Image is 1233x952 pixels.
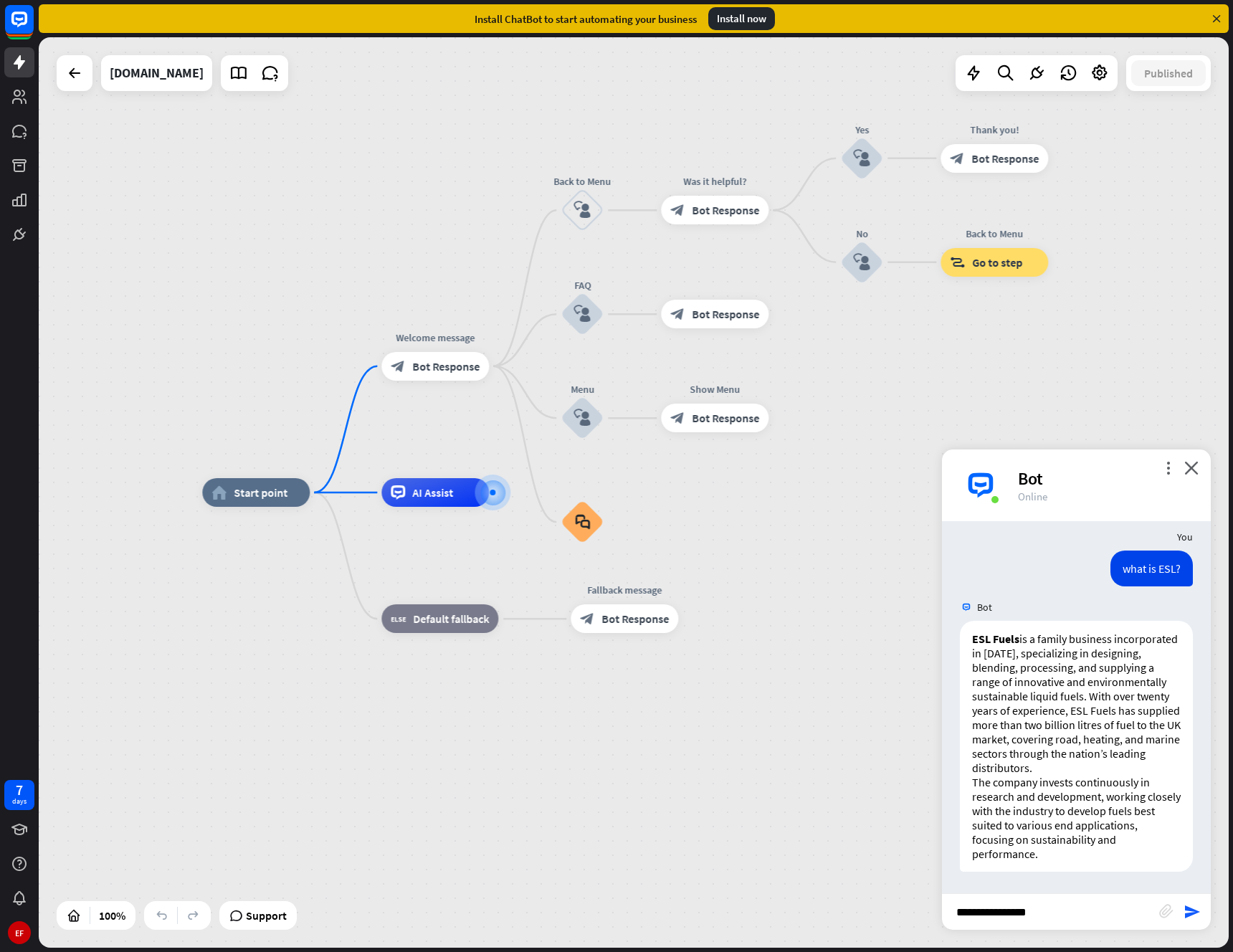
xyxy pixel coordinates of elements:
i: block_user_input [573,305,591,323]
div: staging.eslfuels.com [110,55,204,91]
div: Thank you! [930,123,1059,137]
div: No [819,227,905,241]
div: Was it helpful? [650,174,779,189]
div: Back to Menu [539,174,625,189]
button: Published [1131,60,1206,86]
span: Bot Response [692,411,759,425]
span: Go to step [972,255,1022,270]
span: Bot Response [412,359,480,373]
span: Start point [234,485,287,500]
div: days [12,796,27,806]
i: block_faq [575,514,590,530]
i: block_user_input [573,201,591,219]
a: 7 days [4,780,34,810]
span: Bot [977,601,992,614]
div: Menu [539,382,625,396]
span: You [1177,530,1193,543]
i: more_vert [1161,461,1175,475]
div: Bot [1018,467,1194,490]
button: Open LiveChat chat widget [11,6,54,49]
div: Show Menu [650,382,779,396]
i: block_user_input [853,254,870,271]
span: Bot Response [692,307,759,321]
span: AI Assist [412,485,453,500]
div: EF [8,921,31,944]
div: Online [1018,490,1194,503]
i: block_fallback [391,611,406,626]
i: block_bot_response [580,611,594,626]
i: close [1184,461,1199,475]
p: is a family business incorporated in [DATE], specializing in designing, blending, processing, and... [972,632,1181,775]
div: Back to Menu [930,227,1059,241]
div: 100% [95,904,130,927]
i: block_bot_response [670,203,685,217]
div: FAQ [539,278,625,292]
p: The company invests continuously in research and development, working closely with the industry t... [972,775,1181,861]
span: Bot Response [601,611,669,626]
i: block_user_input [573,409,591,427]
i: block_user_input [853,150,870,167]
div: Yes [819,123,905,137]
i: block_attachment [1159,904,1174,918]
span: Default fallback [413,611,489,626]
i: block_bot_response [950,151,964,166]
i: block_bot_response [670,307,685,321]
div: what is ESL? [1110,551,1193,586]
i: home_2 [211,485,227,500]
div: Install ChatBot to start automating your business [475,12,697,26]
span: Bot Response [692,203,759,217]
div: Fallback message [560,583,689,597]
i: block_goto [950,255,965,270]
strong: ESL Fuels [972,632,1019,646]
div: 7 [16,784,23,796]
i: send [1184,903,1201,920]
div: Install now [708,7,775,30]
div: Welcome message [371,330,500,345]
i: block_bot_response [391,359,405,373]
span: Bot Response [971,151,1039,166]
span: Support [246,904,287,927]
i: block_bot_response [670,411,685,425]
